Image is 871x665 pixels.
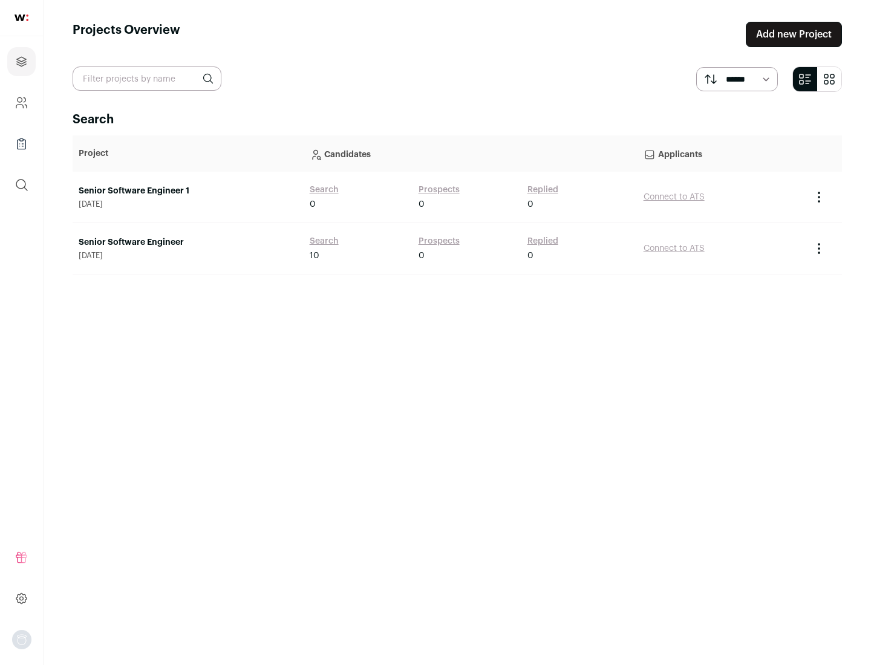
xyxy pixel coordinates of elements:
[644,141,800,166] p: Applicants
[310,141,631,166] p: Candidates
[7,88,36,117] a: Company and ATS Settings
[310,235,339,247] a: Search
[79,185,298,197] a: Senior Software Engineer 1
[419,250,425,262] span: 0
[79,236,298,248] a: Senior Software Engineer
[419,184,460,196] a: Prospects
[73,66,221,91] input: Filter projects by name
[419,198,425,210] span: 0
[79,148,298,160] p: Project
[79,251,298,261] span: [DATE]
[73,111,842,128] h2: Search
[644,244,705,253] a: Connect to ATS
[527,184,558,196] a: Replied
[73,22,180,47] h1: Projects Overview
[310,184,339,196] a: Search
[12,630,31,649] img: nopic.png
[7,129,36,158] a: Company Lists
[812,241,826,256] button: Project Actions
[527,250,533,262] span: 0
[419,235,460,247] a: Prospects
[15,15,28,21] img: wellfound-shorthand-0d5821cbd27db2630d0214b213865d53afaa358527fdda9d0ea32b1df1b89c2c.svg
[79,199,298,209] span: [DATE]
[812,190,826,204] button: Project Actions
[644,193,705,201] a: Connect to ATS
[310,198,316,210] span: 0
[746,22,842,47] a: Add new Project
[310,250,319,262] span: 10
[527,198,533,210] span: 0
[7,47,36,76] a: Projects
[527,235,558,247] a: Replied
[12,630,31,649] button: Open dropdown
